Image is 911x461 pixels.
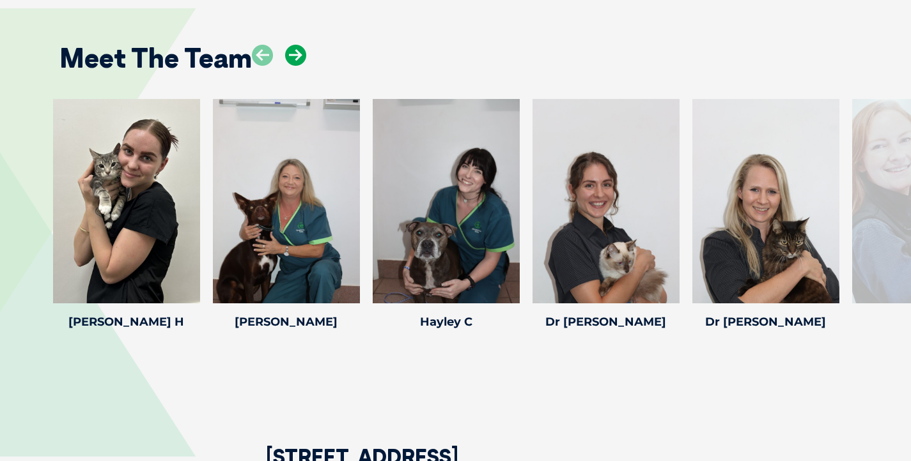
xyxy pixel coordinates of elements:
[533,316,680,328] h4: Dr [PERSON_NAME]
[59,45,252,72] h2: Meet The Team
[373,316,520,328] h4: Hayley C
[692,316,839,328] h4: Dr [PERSON_NAME]
[53,316,200,328] h4: [PERSON_NAME] H
[213,316,360,328] h4: [PERSON_NAME]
